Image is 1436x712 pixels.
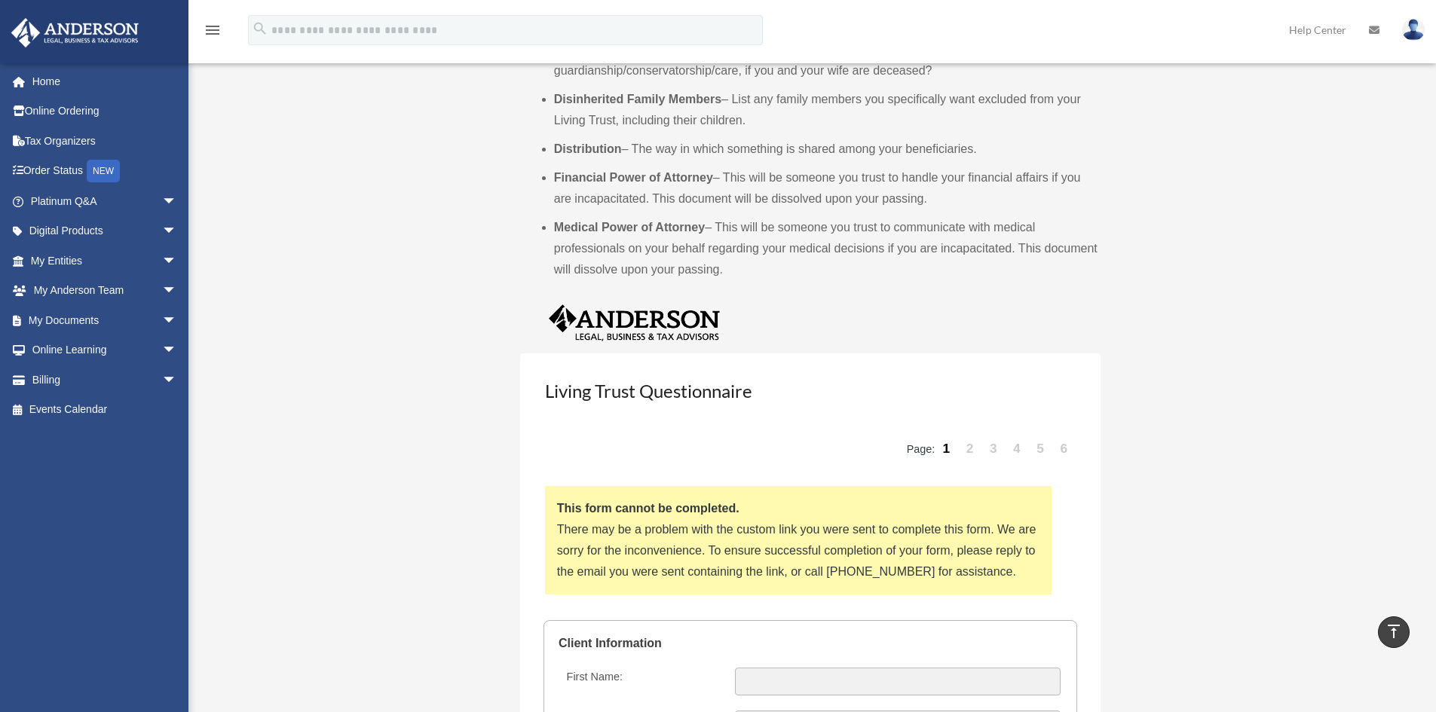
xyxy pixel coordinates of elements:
span: arrow_drop_down [162,186,192,217]
span: arrow_drop_down [162,305,192,336]
span: arrow_drop_down [162,276,192,307]
a: 2 [960,426,981,472]
li: – This will be someone you trust to communicate with medical professionals on your behalf regardi... [554,217,1101,280]
span: arrow_drop_down [162,335,192,366]
a: Order StatusNEW [11,156,200,187]
legend: Client Information [559,621,1062,666]
img: User Pic [1402,19,1425,41]
a: Platinum Q&Aarrow_drop_down [11,186,200,216]
a: Online Learningarrow_drop_down [11,335,200,365]
b: Distribution [554,142,622,155]
a: Online Ordering [11,96,200,127]
i: search [252,20,268,37]
a: 1 [936,426,957,472]
a: 4 [1006,426,1027,472]
span: arrow_drop_down [162,365,192,396]
p: There may be a problem with the custom link you were sent to complete this form. We are sorry for... [557,519,1039,582]
span: First Name: [567,671,623,683]
a: 6 [1054,426,1075,472]
a: My Documentsarrow_drop_down [11,305,200,335]
b: Medical Power of Attorney [554,221,705,234]
strong: This form cannot be completed. [557,502,739,515]
a: Billingarrow_drop_down [11,365,200,395]
div: NEW [87,160,120,182]
a: menu [204,26,222,39]
span: arrow_drop_down [162,246,192,277]
b: Disinherited Family Members [554,93,721,105]
h3: Living Trust Questionnaire [543,377,1077,414]
a: 5 [1030,426,1052,472]
img: Anderson Advisors Platinum Portal [7,18,143,47]
span: Page: [907,443,935,455]
a: Tax Organizers [11,126,200,156]
i: vertical_align_top [1385,622,1403,640]
a: My Entitiesarrow_drop_down [11,246,200,276]
a: Home [11,66,200,96]
i: menu [204,21,222,39]
a: My Anderson Teamarrow_drop_down [11,276,200,306]
li: – List any family members you specifically want excluded from your Living Trust, including their ... [554,89,1101,131]
span: arrow_drop_down [162,216,192,247]
a: 3 [983,426,1004,472]
a: vertical_align_top [1378,616,1410,648]
b: Financial Power of Attorney [554,171,713,184]
a: Digital Productsarrow_drop_down [11,216,200,246]
li: – The way in which something is shared among your beneficiaries. [554,139,1101,160]
a: Events Calendar [11,395,200,425]
li: – This will be someone you trust to handle your financial affairs if you are incapacitated. This ... [554,167,1101,209]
